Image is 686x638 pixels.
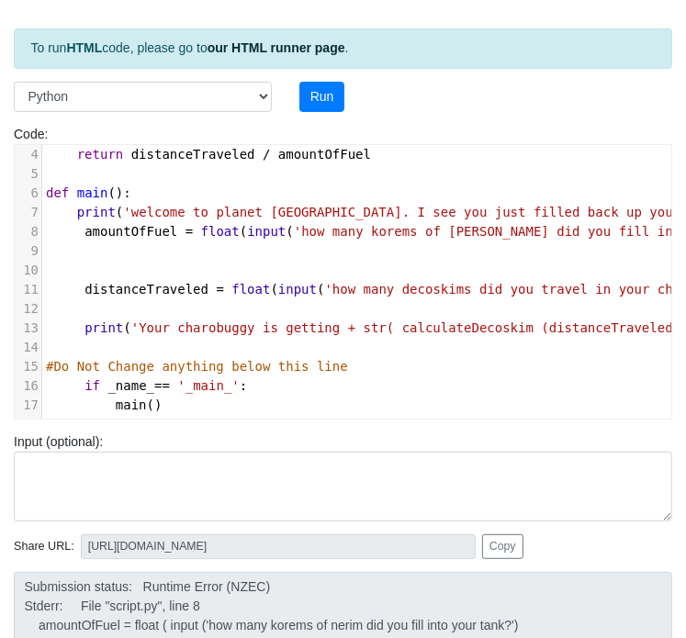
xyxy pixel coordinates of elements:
div: 8 [15,222,41,241]
span: main [116,397,147,412]
div: 5 [15,164,41,184]
span: _name_ [107,378,154,393]
span: amountOfFuel [84,224,177,239]
div: 16 [15,376,41,396]
div: 11 [15,280,41,299]
span: = [216,282,223,297]
button: Run [299,82,344,113]
div: 12 [15,299,41,319]
div: To run code, please go to . [14,28,672,69]
strong: HTML [66,40,102,55]
div: 13 [15,319,41,338]
span: print [84,320,123,335]
button: Copy [482,534,523,559]
div: 17 [15,396,41,415]
span: amountOfFuel [278,147,371,162]
span: main [77,185,108,200]
span: return [77,147,124,162]
span: input [278,282,317,297]
span: distanceTraveled [131,147,255,162]
span: Share URL: [14,538,74,555]
span: if [84,378,100,393]
span: float [201,224,240,239]
span: print [77,205,116,219]
span: def [46,185,69,200]
input: No share available yet [81,534,476,559]
div: 6 [15,184,41,203]
span: : [46,378,247,393]
div: 15 [15,357,41,376]
span: float [231,282,270,297]
a: our HTML runner page [208,40,345,55]
span: () [46,397,163,412]
span: == [154,378,170,393]
div: 10 [15,261,41,280]
div: 7 [15,203,41,222]
div: 4 [15,145,41,164]
div: 14 [15,338,41,357]
span: input [247,224,286,239]
span: / [263,147,270,162]
span: '_main_' [177,378,239,393]
span: #Do Not Change anything below this line [46,359,348,374]
span: distanceTraveled [84,282,208,297]
div: 9 [15,241,41,261]
span: (): [46,185,131,200]
span: = [186,224,193,239]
